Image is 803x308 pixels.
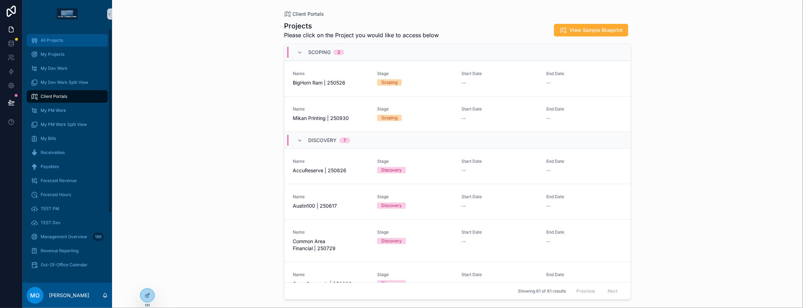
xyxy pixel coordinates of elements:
a: Client Portals [284,11,324,18]
a: NameBigHorn Ram | 250526StageScopingStart Date--End Date-- [284,61,631,96]
div: Discovery [381,280,402,287]
span: Name [293,71,369,76]
span: -- [546,238,551,245]
span: Payables [41,164,59,169]
span: -- [546,167,551,174]
div: 7 [344,138,346,143]
div: Discovery [381,167,402,173]
a: TEST PM [27,202,108,215]
span: -- [462,202,466,209]
span: -- [546,79,551,86]
span: -- [546,202,551,209]
a: Client Portals [27,90,108,103]
span: -- [462,79,466,86]
a: Revenue Reporting [27,245,108,257]
span: -- [546,115,551,122]
span: Client Portals [41,94,67,99]
a: NameAustin100 | 250617StageDiscoveryStart Date--End Date-- [284,184,631,219]
span: Common Area Financial | 250729 [293,238,369,252]
div: 186 [93,233,104,241]
span: End Date [546,106,622,112]
a: Forecast Revenue [27,174,108,187]
span: Name [293,106,369,112]
span: AccuReserve | 250826 [293,167,369,174]
div: scrollable content [22,28,112,282]
a: My Dev Work Split View [27,76,108,89]
a: Management Overview186 [27,230,108,243]
a: My PM Work Split View [27,118,108,131]
span: View Sample Blueprint [569,27,623,34]
span: Start Date [462,194,538,200]
span: Discovery [308,137,337,144]
span: Receivables [41,150,65,155]
span: My Dev Work Split View [41,80,88,85]
a: Forecast Hours [27,188,108,201]
div: Discovery [381,238,402,244]
span: -- [546,280,551,287]
span: Scoping [308,49,331,56]
span: My Bills [41,136,56,141]
span: -- [462,280,466,287]
span: Start Date [462,106,538,112]
span: Stage [377,272,453,277]
button: View Sample Blueprint [554,24,628,36]
span: Mikan Printing | 250930 [293,115,369,122]
div: Scoping [381,79,397,86]
span: Stage [377,106,453,112]
div: 2 [338,49,340,55]
span: Stage [377,229,453,235]
span: Stage [377,159,453,164]
span: Forecast Hours [41,192,71,197]
span: Austin100 | 250617 [293,202,369,209]
img: App logo [57,8,78,20]
span: Name [293,159,369,164]
span: Forecast Revenue [41,178,77,183]
a: My Bills [27,132,108,145]
span: Start Date [462,272,538,277]
span: My Projects [41,52,64,57]
h1: Projects [284,21,439,31]
span: Name [293,194,369,200]
a: Out-Of-Office Calendar [27,259,108,271]
span: My Dev Work [41,66,68,71]
span: Name [293,272,369,277]
span: Showing 61 of 61 results [518,288,566,294]
span: End Date [546,159,622,164]
a: Receivables [27,146,108,159]
a: NameMikan Printing | 250930StageScopingStart Date--End Date-- [284,96,631,132]
div: Discovery [381,202,402,209]
a: My PM Work [27,104,108,117]
span: Please click on the Project you would like to access below [284,31,439,39]
span: Grow Group plc | 250626 [293,280,369,287]
span: Start Date [462,229,538,235]
span: My PM Work [41,108,66,113]
span: End Date [546,71,622,76]
a: NameAccuReserve | 250826StageDiscoveryStart Date--End Date-- [284,148,631,184]
div: Scoping [381,115,397,121]
span: Stage [377,194,453,200]
a: TEST Dev [27,216,108,229]
span: Client Portals [292,11,324,18]
span: TEST Dev [41,220,61,226]
a: NameGrow Group plc | 250626StageDiscoveryStart Date--End Date-- [284,262,631,297]
span: End Date [546,272,622,277]
span: Start Date [462,71,538,76]
span: TEST PM [41,206,59,212]
span: -- [462,238,466,245]
a: My Dev Work [27,62,108,75]
span: -- [462,167,466,174]
a: My Projects [27,48,108,61]
a: NameCommon Area Financial | 250729StageDiscoveryStart Date--End Date-- [284,219,631,262]
span: Name [293,229,369,235]
span: -- [462,115,466,122]
span: Management Overview [41,234,87,240]
span: Revenue Reporting [41,248,78,254]
span: End Date [546,194,622,200]
span: End Date [546,229,622,235]
span: My PM Work Split View [41,122,87,127]
span: BigHorn Ram | 250526 [293,79,369,86]
p: [PERSON_NAME] [49,292,89,299]
span: Start Date [462,159,538,164]
a: Payables [27,160,108,173]
span: MO [30,291,40,300]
